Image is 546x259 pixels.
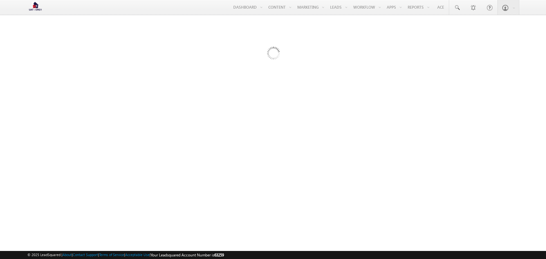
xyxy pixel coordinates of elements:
span: Your Leadsquared Account Number is [151,253,224,257]
a: Terms of Service [99,253,124,257]
span: 63259 [214,253,224,257]
img: Custom Logo [27,2,43,13]
a: Acceptable Use [125,253,150,257]
span: © 2025 LeadSquared | | | | | [27,252,224,258]
a: Contact Support [73,253,98,257]
img: Loading... [240,21,306,88]
a: About [62,253,72,257]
